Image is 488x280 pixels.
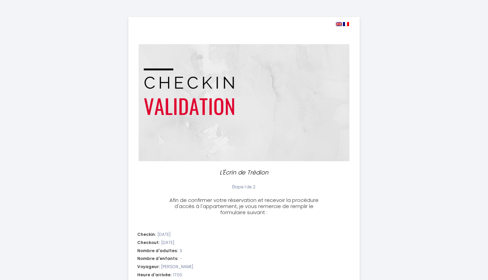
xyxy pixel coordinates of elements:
[336,22,342,26] img: en.png
[137,248,178,254] span: Nombre d'adultes:
[343,22,349,26] img: fr.png
[173,272,182,278] span: 17:00
[171,168,317,177] p: L'Écrin de Trédion
[137,264,160,270] span: Voyageur:
[180,248,182,254] span: 3
[137,240,160,246] span: Checkout:
[161,264,193,270] span: [PERSON_NAME]
[232,184,256,190] span: Étape 1 de 2
[158,231,170,238] span: [DATE]
[161,240,174,246] span: [DATE]
[180,256,182,262] span: -
[137,256,178,262] span: Nombre d'enfants:
[137,231,156,238] span: Checkin:
[137,272,171,278] span: Heure d'arrivée:
[169,197,319,216] span: Afin de confirmer votre réservation et recevoir la procédure d'accès à l'appartement, je vous rem...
